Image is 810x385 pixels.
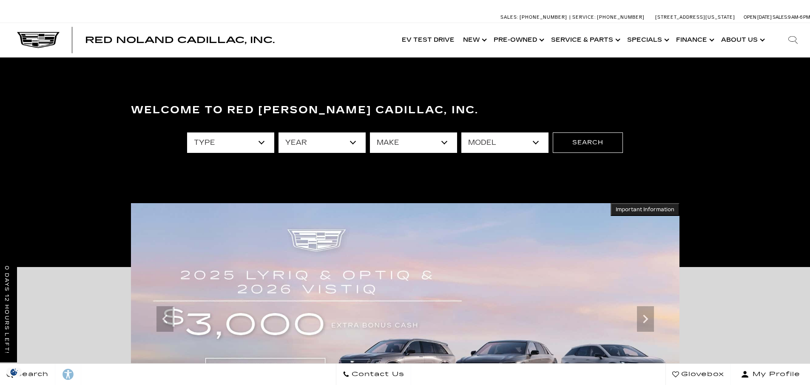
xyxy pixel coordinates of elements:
[279,132,366,153] select: Filter by year
[85,36,275,44] a: Red Noland Cadillac, Inc.
[788,14,810,20] span: 9 AM-6 PM
[623,23,672,57] a: Specials
[520,14,567,20] span: [PHONE_NUMBER]
[717,23,767,57] a: About Us
[749,368,800,380] span: My Profile
[500,15,569,20] a: Sales: [PHONE_NUMBER]
[459,23,489,57] a: New
[744,14,772,20] span: Open [DATE]
[547,23,623,57] a: Service & Parts
[461,132,549,153] select: Filter by model
[187,132,274,153] select: Filter by type
[350,368,404,380] span: Contact Us
[655,14,735,20] a: [STREET_ADDRESS][US_STATE]
[370,132,457,153] select: Filter by make
[731,364,810,385] button: Open user profile menu
[131,102,679,119] h3: Welcome to Red [PERSON_NAME] Cadillac, Inc.
[569,15,647,20] a: Service: [PHONE_NUMBER]
[398,23,459,57] a: EV Test Drive
[616,206,674,213] span: Important Information
[665,364,731,385] a: Glovebox
[637,306,654,332] div: Next
[85,35,275,45] span: Red Noland Cadillac, Inc.
[672,23,717,57] a: Finance
[336,364,411,385] a: Contact Us
[773,14,788,20] span: Sales:
[156,306,173,332] div: Previous
[553,132,623,153] button: Search
[679,368,724,380] span: Glovebox
[4,368,24,376] img: Opt-Out Icon
[611,203,679,216] button: Important Information
[17,32,60,48] img: Cadillac Dark Logo with Cadillac White Text
[597,14,645,20] span: [PHONE_NUMBER]
[4,368,24,376] section: Click to Open Cookie Consent Modal
[13,368,48,380] span: Search
[489,23,547,57] a: Pre-Owned
[500,14,518,20] span: Sales:
[572,14,596,20] span: Service:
